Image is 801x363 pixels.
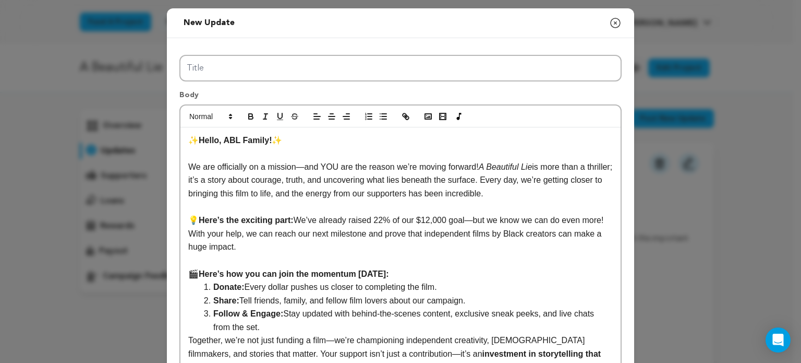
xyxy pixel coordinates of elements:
[213,283,245,291] strong: Donate:
[199,216,294,225] strong: Here’s the exciting part:
[179,90,622,104] p: Body
[188,267,613,281] p: 🎬
[199,136,272,145] strong: Hello, ABL Family!
[201,280,613,294] li: Every dollar pushes us closer to completing the film.
[184,19,235,27] span: New update
[201,294,613,308] li: Tell friends, family, and fellow film lovers about our campaign.
[188,160,613,201] p: We are officially on a mission—and YOU are the reason we’re moving forward! is more than a thrill...
[188,134,613,147] p: ✨ ✨
[199,270,389,278] strong: Here’s how you can join the momentum [DATE]:
[188,214,613,254] p: 💡 We’ve already raised 22% of our $12,000 goal—but we know we can do even more! With your help, w...
[213,296,239,305] strong: Share:
[213,309,283,318] strong: Follow & Engage:
[766,327,791,353] div: Open Intercom Messenger
[201,307,613,334] li: Stay updated with behind-the-scenes content, exclusive sneak peeks, and live chats from the set.
[479,162,532,171] em: A Beautiful Lie
[179,55,622,81] input: Title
